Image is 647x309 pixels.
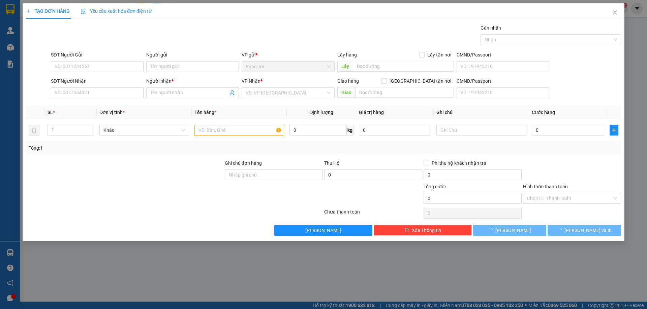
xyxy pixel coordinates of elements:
span: SL [48,110,53,115]
div: CMND/Passport [457,51,549,59]
span: loading [488,228,496,232]
span: Giá trị hàng [359,110,384,115]
span: close [612,10,618,15]
button: deleteXóa Thông tin [374,225,472,236]
button: [PERSON_NAME] [275,225,373,236]
img: icon [81,9,86,14]
span: Giao hàng [337,78,359,84]
span: Phí thu hộ khách nhận trả [429,159,489,167]
th: Ghi chú [434,106,529,119]
span: Bang Tra [246,62,331,72]
input: 0 [359,125,431,136]
div: Người nhận [146,77,239,85]
button: Close [606,3,624,22]
div: Người gửi [146,51,239,59]
span: Giao [337,87,355,98]
input: Ghi chú đơn hàng [225,169,323,180]
span: loading [557,228,564,232]
button: [PERSON_NAME] [473,225,546,236]
span: Cước hàng [532,110,555,115]
span: delete [404,228,409,233]
div: Tổng: 1 [29,144,250,152]
span: [PERSON_NAME] [496,227,532,234]
span: Khác [103,125,185,135]
span: Lấy tận nơi [425,51,454,59]
span: VP Nhận [242,78,261,84]
span: Xóa Thông tin [412,227,441,234]
span: kg [347,125,353,136]
span: plus [26,9,31,13]
div: Chưa thanh toán [323,208,423,220]
div: SĐT Người Nhận [51,77,144,85]
input: Dọc đường [353,61,454,72]
span: Đơn vị tính [99,110,125,115]
span: Tên hàng [194,110,216,115]
button: plus [610,125,618,136]
input: Dọc đường [355,87,454,98]
label: Gán nhãn [481,25,501,31]
label: Hình thức thanh toán [523,184,568,189]
span: [PERSON_NAME] và In [564,227,612,234]
span: Thu Hộ [324,160,340,166]
span: Lấy [337,61,353,72]
label: Ghi chú đơn hàng [225,160,262,166]
span: Tổng cước [424,184,446,189]
span: Lấy hàng [337,52,357,57]
span: Định lượng [310,110,334,115]
span: user-add [230,90,235,95]
span: [GEOGRAPHIC_DATA] tận nơi [387,77,454,85]
span: TẠO ĐƠN HÀNG [26,8,70,14]
div: VP gửi [242,51,335,59]
span: plus [610,127,618,133]
button: delete [29,125,39,136]
input: Ghi Chú [437,125,526,136]
input: VD: Bàn, Ghế [194,125,284,136]
button: [PERSON_NAME] và In [548,225,621,236]
div: CMND/Passport [457,77,549,85]
span: [PERSON_NAME] [306,227,342,234]
span: Yêu cầu xuất hóa đơn điện tử [81,8,152,14]
div: SĐT Người Gửi [51,51,144,59]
